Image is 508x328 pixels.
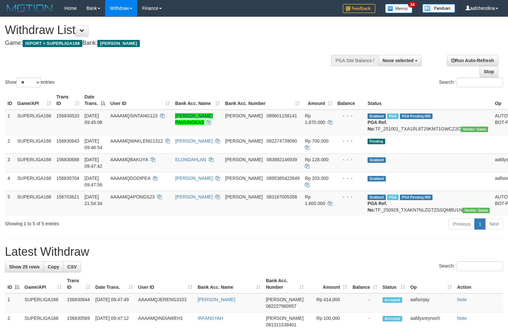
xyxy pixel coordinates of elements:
span: Marked by aafchhiseyha [387,195,399,200]
a: ELONDAHLAN [175,157,206,162]
span: [PERSON_NAME] [225,113,263,118]
span: Copy 082227960957 to clipboard [266,303,296,309]
img: panduan.png [422,4,455,13]
span: ISPORT > SUPERLIGA168 [23,40,82,47]
td: 5 [5,191,15,216]
th: Game/API: activate to sort column ascending [15,91,54,110]
th: Bank Acc. Number: activate to sort column ascending [263,275,306,293]
a: Run Auto-Refresh [447,55,498,66]
span: Vendor URL: https://trx31.1velocity.biz [462,208,490,213]
th: Trans ID: activate to sort column ascending [64,275,93,293]
div: - - - [337,175,362,181]
td: SUPERLIGA168 [15,110,54,135]
th: Trans ID: activate to sort column ascending [54,91,82,110]
th: Bank Acc. Name: activate to sort column ascending [172,91,222,110]
span: [PERSON_NAME] [225,194,263,199]
label: Search: [439,261,503,271]
th: Op: activate to sort column ascending [408,275,454,293]
span: Accepted [383,316,402,321]
div: - - - [337,138,362,144]
td: 2 [5,135,15,153]
span: Grabbed [368,176,386,181]
a: Note [457,297,467,302]
span: Copy [48,264,59,269]
td: aafisinjay [408,293,454,312]
a: CSV [63,261,81,272]
span: Grabbed [368,195,386,200]
span: AAAAMQWAKLENG1312 [110,138,163,144]
span: 156830520 [57,113,79,118]
span: 156830688 [57,157,79,162]
td: Rp 414,000 [306,293,350,312]
th: Action [454,275,503,293]
th: User ID: activate to sort column ascending [136,275,195,293]
span: [PERSON_NAME] [266,297,303,302]
div: - - - [337,156,362,163]
select: Showentries [16,78,41,87]
td: - [350,293,380,312]
img: MOTION_logo.png [5,3,55,13]
a: [PERSON_NAME] [175,176,213,181]
div: - - - [337,112,362,119]
a: Copy [43,261,63,272]
span: Pending [368,139,385,144]
td: SUPERLIGA168 [22,293,64,312]
span: Show 25 rows [9,264,40,269]
span: Grabbed [368,113,386,119]
span: PGA Pending [400,113,433,119]
td: TF_250929_TXAKN7NLZGTZSSQMBU1N [365,191,492,216]
span: Accepted [383,297,402,303]
a: Next [485,218,503,230]
span: [PERSON_NAME] [225,138,263,144]
td: SUPERLIGA168 [15,135,54,153]
td: AAAAMQJERENG3333 [136,293,195,312]
span: Grabbed [368,157,386,163]
th: Status [365,91,492,110]
span: 34 [408,2,417,8]
span: [DATE] 21:54:34 [85,194,103,206]
span: 156830704 [57,176,79,181]
td: 1 [5,110,15,135]
span: [PERSON_NAME] [97,40,139,47]
span: CSV [67,264,77,269]
div: - - - [337,194,362,200]
span: Marked by aafheankoy [387,113,399,119]
span: Copy 081311538401 to clipboard [266,322,296,327]
th: Status: activate to sort column ascending [380,275,408,293]
h1: Latest Withdraw [5,245,503,258]
td: 4 [5,172,15,191]
th: Bank Acc. Name: activate to sort column ascending [195,275,263,293]
th: Balance: activate to sort column ascending [350,275,380,293]
img: Feedback.jpg [343,4,375,13]
span: AAAAMQSINTANG123 [110,113,157,118]
td: 3 [5,153,15,172]
span: Copy 089601158141 to clipboard [267,113,297,118]
th: Date Trans.: activate to sort column ascending [93,275,136,293]
h4: Game: Bank: [5,40,332,46]
span: AAAAMQAPONGS23 [110,194,155,199]
th: Amount: activate to sort column ascending [306,275,350,293]
div: Showing 1 to 5 of 5 entries [5,218,207,227]
img: Button%20Memo.svg [385,4,413,13]
a: [PERSON_NAME] [175,194,213,199]
label: Show entries [5,78,55,87]
a: [PERSON_NAME] PAMUNGKAS [175,113,213,125]
td: 1 [5,293,22,312]
input: Search: [457,78,503,87]
a: Stop [480,66,498,77]
td: 156830644 [64,293,93,312]
th: Game/API: activate to sort column ascending [22,275,64,293]
span: AAAAMQDODIPEA [110,176,150,181]
span: AAAAMQBAKUYA [110,157,148,162]
label: Search: [439,78,503,87]
span: Rp 203.000 [305,176,328,181]
span: Copy 0895365422649 to clipboard [267,176,300,181]
a: IRFANSYAH [198,316,223,321]
span: [DATE] 09:47:42 [85,157,103,169]
a: Show 25 rows [5,261,44,272]
th: User ID: activate to sort column ascending [108,91,172,110]
b: PGA Ref. No: [368,201,387,213]
a: 1 [474,218,485,230]
input: Search: [457,261,503,271]
div: PGA Site Balance / [331,55,378,66]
